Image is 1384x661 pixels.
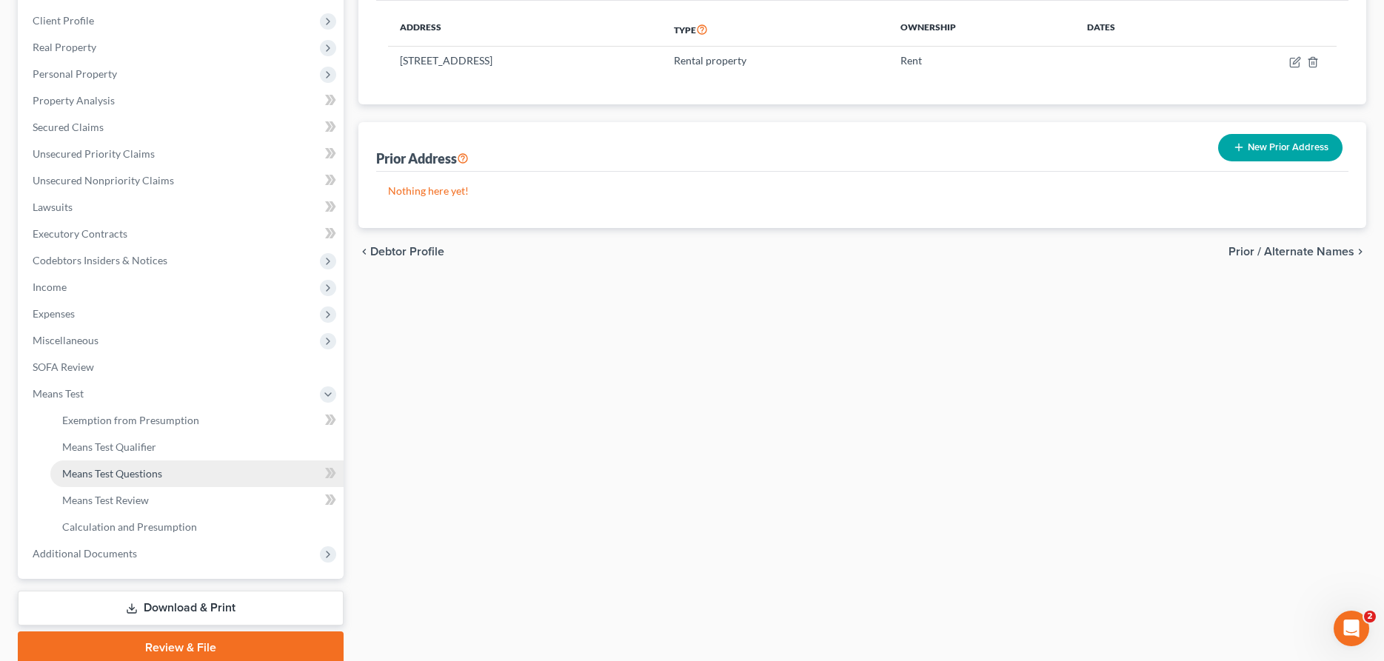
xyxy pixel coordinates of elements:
iframe: Intercom live chat [1334,611,1369,646]
a: Download & Print [18,591,344,625]
span: Property Analysis [33,94,115,107]
span: Client Profile [33,14,94,27]
a: Means Test Review [50,487,344,514]
span: Unsecured Nonpriority Claims [33,174,174,187]
span: Additional Documents [33,547,137,560]
span: Prior / Alternate Names [1228,246,1354,258]
a: Means Test Qualifier [50,434,344,460]
span: Calculation and Presumption [62,520,197,533]
a: Unsecured Nonpriority Claims [21,167,344,194]
span: Miscellaneous [33,334,98,346]
th: Address [388,13,662,47]
a: Secured Claims [21,114,344,141]
a: Means Test Questions [50,460,344,487]
td: Rental property [662,47,889,75]
p: Nothing here yet! [388,184,1337,198]
button: New Prior Address [1218,134,1343,161]
span: Debtor Profile [370,246,444,258]
th: Ownership [889,13,1075,47]
th: Type [662,13,889,47]
a: SOFA Review [21,354,344,380]
span: Executory Contracts [33,227,127,240]
span: Means Test [33,387,84,400]
a: Executory Contracts [21,221,344,247]
span: 2 [1364,611,1376,623]
td: Rent [889,47,1075,75]
span: Means Test Questions [62,467,162,480]
td: [STREET_ADDRESS] [388,47,662,75]
span: Lawsuits [33,201,73,213]
button: chevron_left Debtor Profile [358,246,444,258]
a: Calculation and Presumption [50,514,344,540]
a: Exemption from Presumption [50,407,344,434]
i: chevron_right [1354,246,1366,258]
span: Expenses [33,307,75,320]
a: Unsecured Priority Claims [21,141,344,167]
a: Property Analysis [21,87,344,114]
span: Real Property [33,41,96,53]
span: Codebtors Insiders & Notices [33,254,167,266]
div: Prior Address [376,150,469,167]
span: Income [33,281,67,293]
span: SOFA Review [33,360,94,373]
i: chevron_left [358,246,370,258]
span: Secured Claims [33,121,104,133]
span: Exemption from Presumption [62,414,199,426]
span: Personal Property [33,67,117,80]
a: Lawsuits [21,194,344,221]
span: Means Test Qualifier [62,440,156,453]
span: Unsecured Priority Claims [33,147,155,160]
button: Prior / Alternate Names chevron_right [1228,246,1366,258]
th: Dates [1075,13,1197,47]
span: Means Test Review [62,494,149,506]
